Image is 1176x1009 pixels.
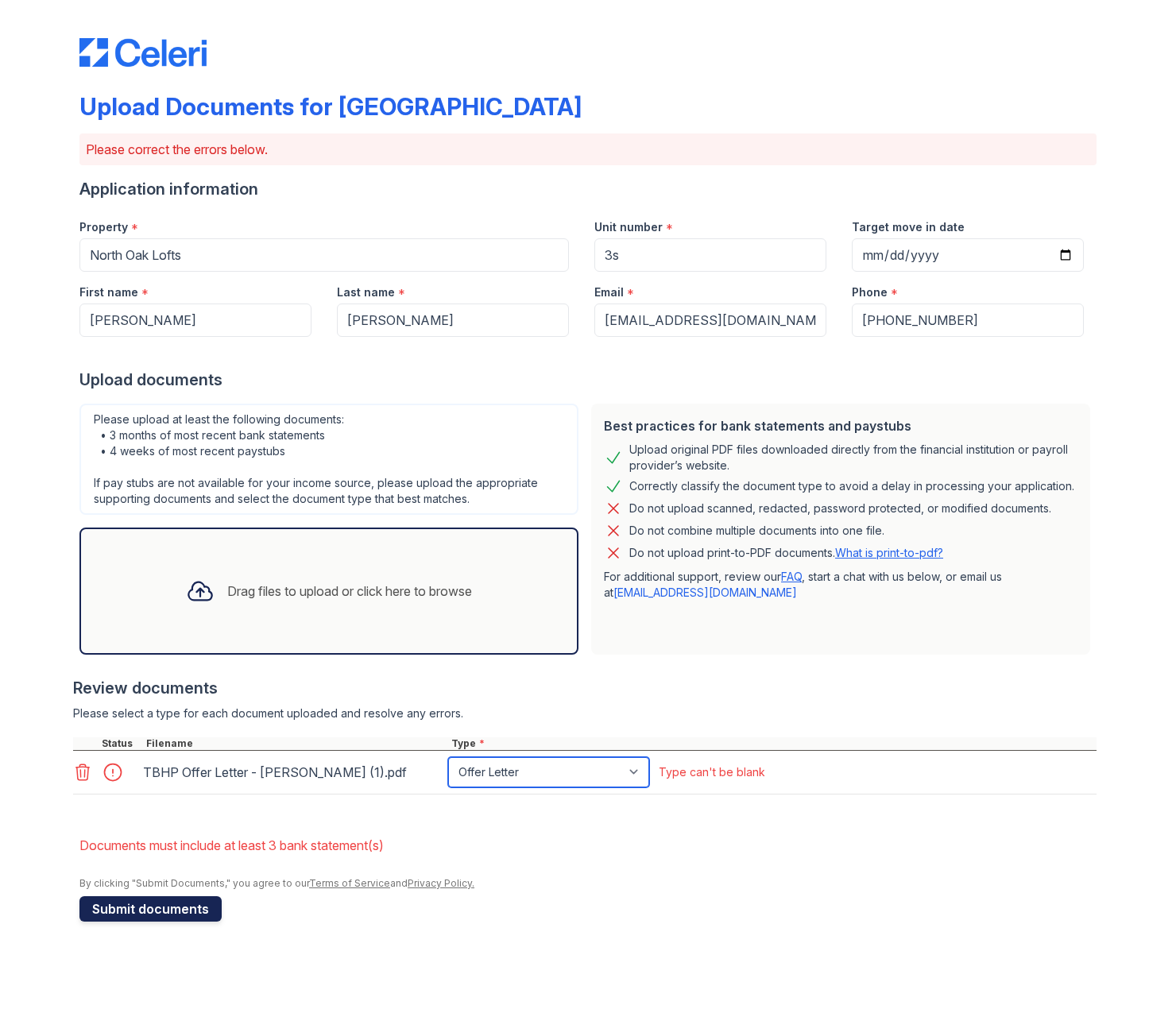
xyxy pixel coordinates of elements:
[79,896,222,922] button: Submit documents
[852,284,888,300] label: Phone
[604,569,1077,601] p: For additional support, review our , start a chat with us below, or email us at
[629,477,1074,496] div: Correctly classify the document type to avoid a delay in processing your application.
[79,369,1097,391] div: Upload documents
[629,442,1077,474] div: Upload original PDF files downloaded directly from the financial institution or payroll provider’...
[604,416,1077,435] div: Best practices for bank statements and paystubs
[613,586,797,599] a: [EMAIL_ADDRESS][DOMAIN_NAME]
[629,521,884,540] div: Do not combine multiple documents into one file.
[448,737,1097,750] div: Type
[143,737,448,750] div: Filename
[79,92,582,121] div: Upload Documents for [GEOGRAPHIC_DATA]
[79,219,128,235] label: Property
[227,582,472,601] div: Drag files to upload or click here to browse
[99,737,143,750] div: Status
[79,38,207,67] img: CE_Logo_Blue-a8612792a0a2168367f1c8372b55b34899dd931a85d93a1a3d3e32e68fde9ad4.png
[835,546,943,559] a: What is print-to-pdf?
[594,284,624,300] label: Email
[79,877,1097,890] div: By clicking "Submit Documents," you agree to our and
[852,219,965,235] label: Target move in date
[73,706,1097,721] div: Please select a type for each document uploaded and resolve any errors.
[143,760,442,785] div: TBHP Offer Letter - [PERSON_NAME] (1).pdf
[629,499,1051,518] div: Do not upload scanned, redacted, password protected, or modified documents.
[79,284,138,300] label: First name
[629,545,943,561] p: Do not upload print-to-PDF documents.
[86,140,1090,159] p: Please correct the errors below.
[79,829,1097,861] li: Documents must include at least 3 bank statement(s)
[309,877,390,889] a: Terms of Service
[659,764,765,780] div: Type can't be blank
[73,677,1097,699] div: Review documents
[79,404,578,515] div: Please upload at least the following documents: • 3 months of most recent bank statements • 4 wee...
[79,178,1097,200] div: Application information
[408,877,474,889] a: Privacy Policy.
[594,219,663,235] label: Unit number
[337,284,395,300] label: Last name
[781,570,802,583] a: FAQ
